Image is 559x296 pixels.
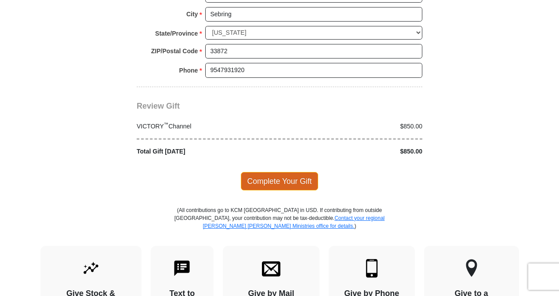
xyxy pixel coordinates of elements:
[137,102,180,110] span: Review Gift
[262,259,280,278] img: envelope.svg
[279,147,427,156] div: $850.00
[174,206,385,246] p: (All contributions go to KCM [GEOGRAPHIC_DATA] in USD. If contributing from outside [GEOGRAPHIC_D...
[164,121,169,127] sup: ™
[465,259,478,278] img: other-region
[186,8,198,20] strong: City
[363,259,381,278] img: mobile.svg
[82,259,100,278] img: give-by-stock.svg
[179,64,198,77] strong: Phone
[151,45,198,57] strong: ZIP/Postal Code
[173,259,191,278] img: text-to-give.svg
[279,122,427,131] div: $850.00
[132,147,280,156] div: Total Gift [DATE]
[155,27,198,40] strong: State/Province
[203,215,385,229] a: Contact your regional [PERSON_NAME] [PERSON_NAME] Ministries office for details.
[132,122,280,131] div: VICTORY Channel
[241,172,319,190] span: Complete Your Gift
